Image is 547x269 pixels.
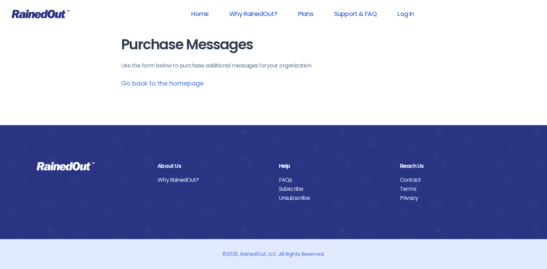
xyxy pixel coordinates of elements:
[182,6,217,22] a: Home
[400,185,511,194] a: Terms
[388,6,423,22] a: Log In
[279,185,390,194] a: Subscribe
[121,62,426,70] p: Use the form below to purchase additional messages for your organization .
[400,194,511,203] a: Privacy
[279,194,390,203] a: Unsubscribe
[279,162,390,171] div: Help
[220,6,286,22] a: Why RainedOut?
[121,37,426,52] h1: Purchase Messages
[325,6,386,22] a: Support & FAQ
[289,6,322,22] a: Plans
[121,79,204,88] a: Go back to the homepage
[400,162,511,171] div: Reach Us
[279,176,390,185] a: FAQs
[157,162,268,171] div: About Us
[400,176,511,185] a: Contact
[157,176,268,185] a: Why RainedOut?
